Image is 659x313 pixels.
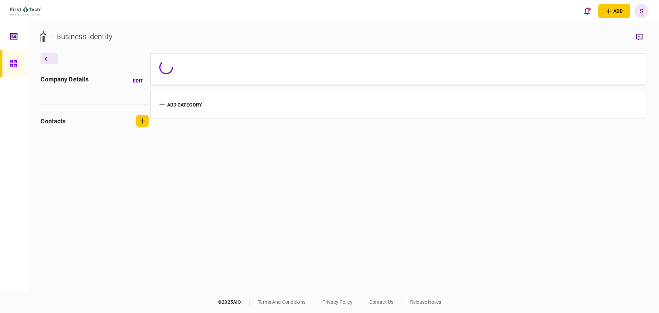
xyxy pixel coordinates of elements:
[410,299,441,305] a: release notes
[598,4,630,18] button: open adding identity options
[127,75,149,87] button: Edit
[10,7,41,15] img: client company logo
[41,75,89,87] div: company details
[258,299,305,305] a: terms and conditions
[52,31,112,42] div: - Business identity
[580,4,594,18] button: open notifications list
[218,299,250,306] div: © 2025 AIO
[159,102,202,108] button: add category
[634,4,649,18] button: S
[41,116,66,126] div: contacts
[369,299,393,305] a: contact us
[322,299,352,305] a: privacy policy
